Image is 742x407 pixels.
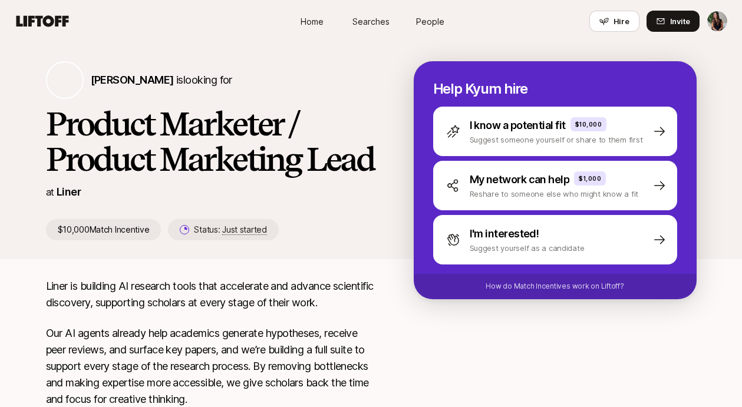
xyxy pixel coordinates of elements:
[707,11,727,31] img: Ciara Cornette
[416,15,444,28] span: People
[470,226,539,242] p: I'm interested!
[470,117,566,134] p: I know a potential fit
[301,15,324,28] span: Home
[670,15,690,27] span: Invite
[707,11,728,32] button: Ciara Cornette
[470,242,585,254] p: Suggest yourself as a candidate
[57,186,81,198] a: Liner
[91,74,174,86] span: [PERSON_NAME]
[486,281,624,292] p: How do Match Incentives work on Liftoff?
[91,72,232,88] p: is looking for
[46,219,161,240] p: $10,000 Match Incentive
[283,11,342,32] a: Home
[470,171,570,188] p: My network can help
[352,15,390,28] span: Searches
[46,184,54,200] p: at
[222,224,267,235] span: Just started
[470,134,643,145] p: Suggest someone yourself or share to them first
[194,223,266,237] p: Status:
[589,11,639,32] button: Hire
[433,81,677,97] p: Help Kyum hire
[614,15,629,27] span: Hire
[647,11,700,32] button: Invite
[470,188,639,200] p: Reshare to someone else who might know a fit
[575,120,602,129] p: $10,000
[46,278,376,311] p: Liner is building AI research tools that accelerate and advance scientific discovery, supporting ...
[401,11,460,32] a: People
[342,11,401,32] a: Searches
[579,174,601,183] p: $1,000
[46,106,376,177] h1: Product Marketer / Product Marketing Lead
